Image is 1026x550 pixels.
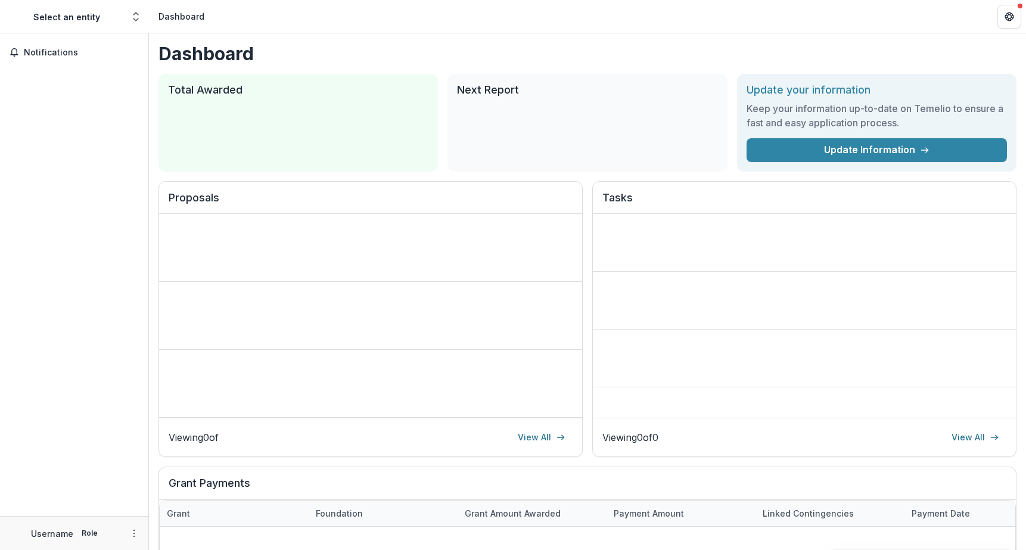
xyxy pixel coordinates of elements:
h2: Grant Payments [169,477,1006,499]
h2: Update your information [747,83,1007,97]
a: View All [511,428,573,447]
nav: breadcrumb [154,8,209,25]
h2: Total Awarded [168,83,428,97]
h2: Tasks [602,191,1006,214]
button: Notifications [5,43,144,62]
button: Open entity switcher [128,5,144,29]
button: More [127,526,141,540]
h2: Proposals [169,191,573,214]
p: Username [31,527,73,540]
a: View All [944,428,1006,447]
h2: Next Report [457,83,717,97]
button: Get Help [997,5,1021,29]
h1: Dashboard [158,43,1016,64]
p: Role [78,528,101,539]
h3: Keep your information up-to-date on Temelio to ensure a fast and easy application process. [747,101,1007,130]
p: Viewing 0 of 0 [602,430,658,445]
span: Notifications [24,48,139,58]
div: Select an entity [33,11,100,23]
div: Dashboard [158,10,204,23]
a: Update Information [747,138,1007,162]
p: Viewing 0 of [169,430,219,445]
